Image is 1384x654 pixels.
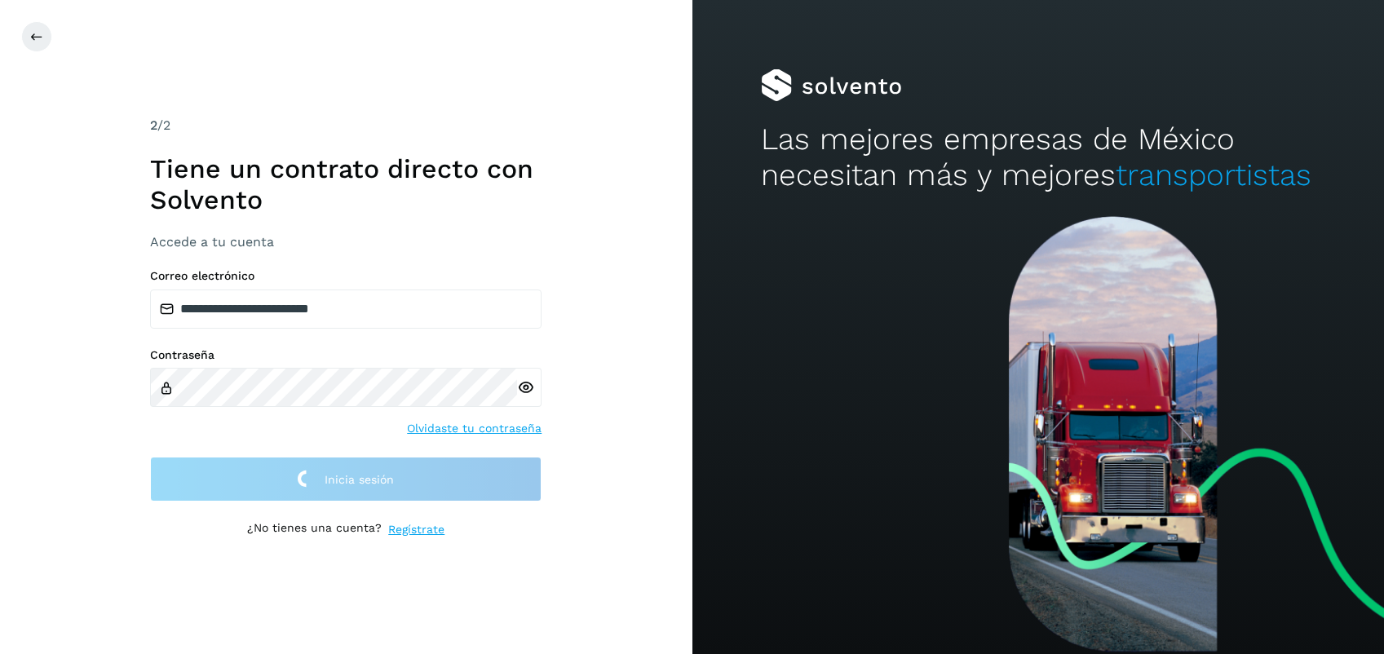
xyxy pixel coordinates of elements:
h3: Accede a tu cuenta [150,234,542,250]
h2: Las mejores empresas de México necesitan más y mejores [761,122,1315,194]
span: Inicia sesión [325,474,394,485]
a: Olvidaste tu contraseña [407,420,542,437]
p: ¿No tienes una cuenta? [247,521,382,538]
span: 2 [150,117,157,133]
label: Contraseña [150,348,542,362]
div: /2 [150,116,542,135]
label: Correo electrónico [150,269,542,283]
span: transportistas [1116,157,1311,192]
a: Regístrate [388,521,444,538]
button: Inicia sesión [150,457,542,502]
h1: Tiene un contrato directo con Solvento [150,153,542,216]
